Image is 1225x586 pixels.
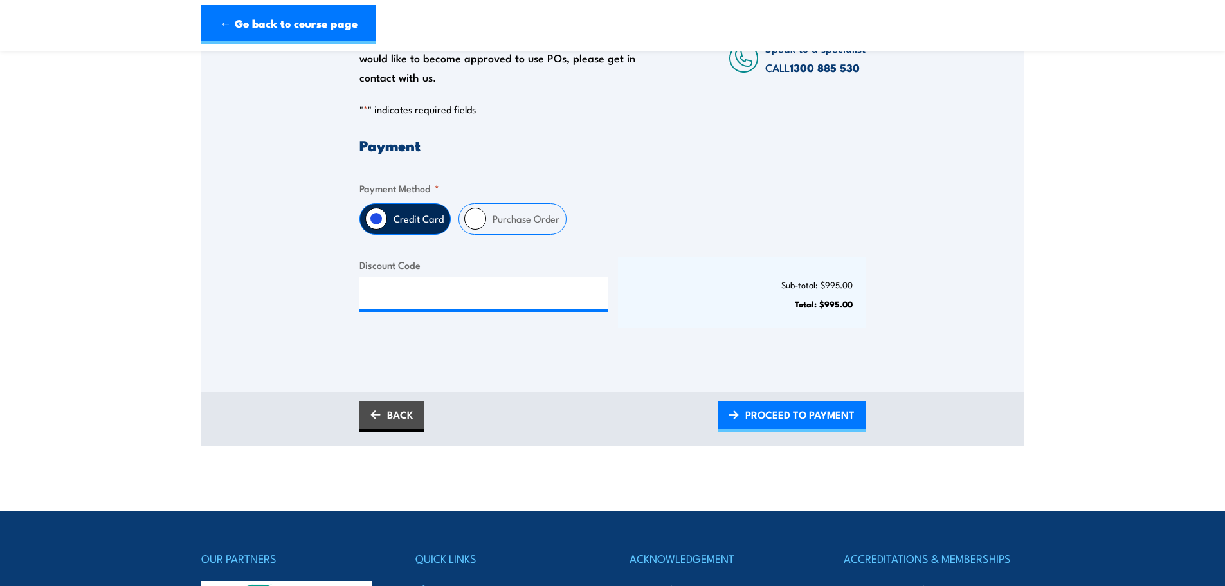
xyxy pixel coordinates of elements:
p: " " indicates required fields [359,103,866,116]
strong: Total: $995.00 [795,297,853,310]
a: PROCEED TO PAYMENT [718,401,866,432]
h4: ACKNOWLEDGEMENT [630,549,810,567]
h4: QUICK LINKS [415,549,595,567]
h4: ACCREDITATIONS & MEMBERSHIPS [844,549,1024,567]
a: 1300 885 530 [790,59,860,76]
label: Purchase Order [486,204,566,234]
h4: OUR PARTNERS [201,549,381,567]
a: ← Go back to course page [201,5,376,44]
h3: Payment [359,138,866,152]
label: Credit Card [387,204,450,234]
a: BACK [359,401,424,432]
legend: Payment Method [359,181,439,196]
label: Discount Code [359,257,608,272]
div: Only approved companies can use purchase orders. If you would like to become approved to use POs,... [359,29,651,87]
span: PROCEED TO PAYMENT [745,398,855,432]
p: Sub-total: $995.00 [631,280,853,289]
span: Speak to a specialist CALL [765,40,866,75]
